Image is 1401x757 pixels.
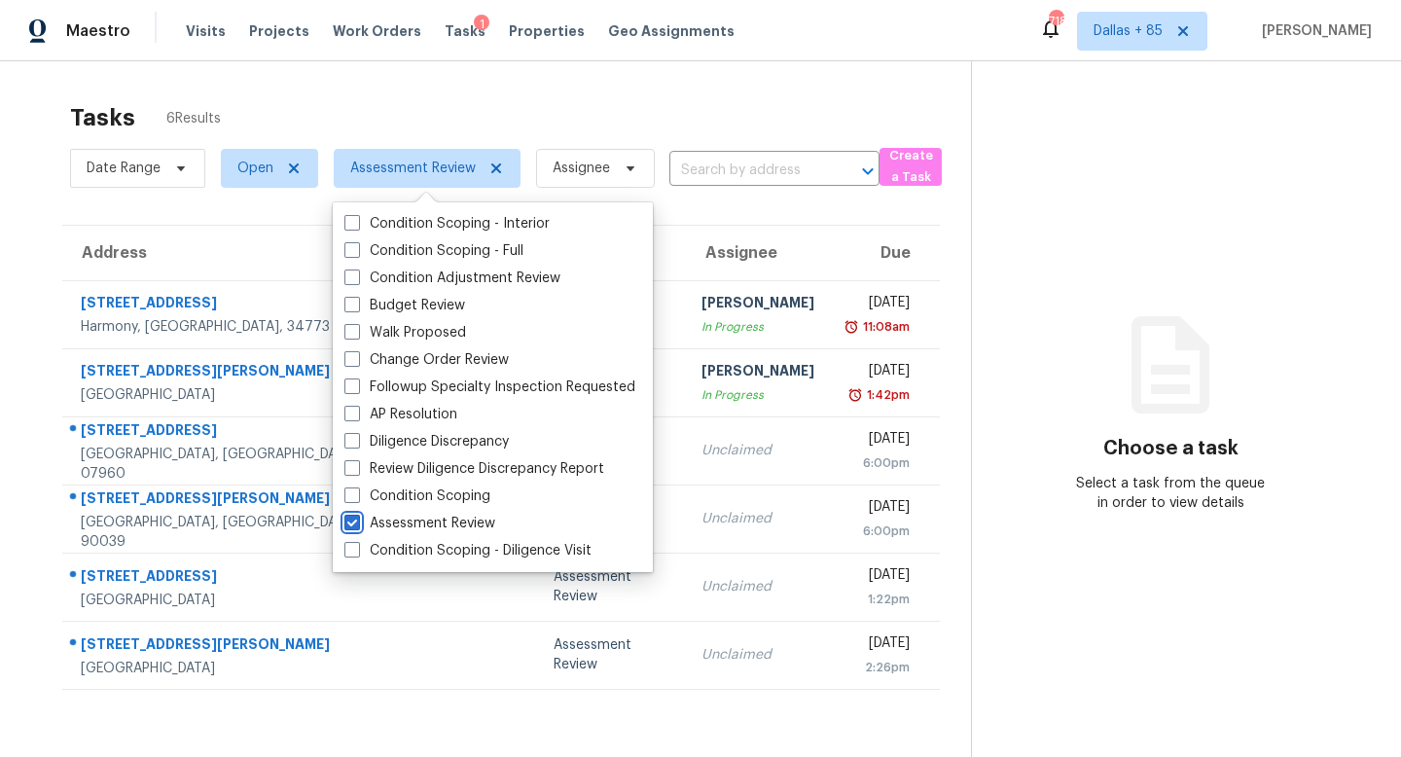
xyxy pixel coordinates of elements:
[166,109,221,128] span: 6 Results
[237,159,273,178] span: Open
[859,317,910,337] div: 11:08am
[845,453,909,473] div: 6:00pm
[608,21,735,41] span: Geo Assignments
[81,293,378,317] div: [STREET_ADDRESS]
[186,21,226,41] span: Visits
[70,108,135,127] h2: Tasks
[445,24,485,38] span: Tasks
[845,658,909,677] div: 2:26pm
[844,317,859,337] img: Overdue Alarm Icon
[249,21,309,41] span: Projects
[344,487,490,506] label: Condition Scoping
[81,591,378,610] div: [GEOGRAPHIC_DATA]
[1094,21,1163,41] span: Dallas + 85
[509,21,585,41] span: Properties
[344,269,560,288] label: Condition Adjustment Review
[701,645,814,665] div: Unclaimed
[701,385,814,405] div: In Progress
[554,567,671,606] div: Assessment Review
[701,441,814,460] div: Unclaimed
[847,385,863,405] img: Overdue Alarm Icon
[854,158,881,185] button: Open
[344,541,592,560] label: Condition Scoping - Diligence Visit
[81,634,378,659] div: [STREET_ADDRESS][PERSON_NAME]
[845,565,909,590] div: [DATE]
[701,361,814,385] div: [PERSON_NAME]
[350,159,476,178] span: Assessment Review
[344,296,465,315] label: Budget Review
[474,15,489,34] div: 1
[1049,12,1062,31] div: 718
[344,459,604,479] label: Review Diligence Discrepancy Report
[845,497,909,522] div: [DATE]
[553,159,610,178] span: Assignee
[880,148,942,186] button: Create a Task
[344,350,509,370] label: Change Order Review
[701,317,814,337] div: In Progress
[81,566,378,591] div: [STREET_ADDRESS]
[81,513,378,552] div: [GEOGRAPHIC_DATA], [GEOGRAPHIC_DATA], 90039
[889,145,932,190] span: Create a Task
[1071,474,1271,513] div: Select a task from the queue in order to view details
[344,378,635,397] label: Followup Specialty Inspection Requested
[845,522,909,541] div: 6:00pm
[344,514,495,533] label: Assessment Review
[81,385,378,405] div: [GEOGRAPHIC_DATA]
[701,509,814,528] div: Unclaimed
[81,317,378,337] div: Harmony, [GEOGRAPHIC_DATA], 34773
[344,214,550,234] label: Condition Scoping - Interior
[701,293,814,317] div: [PERSON_NAME]
[66,21,130,41] span: Maestro
[1254,21,1372,41] span: [PERSON_NAME]
[554,635,671,674] div: Assessment Review
[81,659,378,678] div: [GEOGRAPHIC_DATA]
[87,159,161,178] span: Date Range
[344,241,523,261] label: Condition Scoping - Full
[845,590,909,609] div: 1:22pm
[81,361,378,385] div: [STREET_ADDRESS][PERSON_NAME]
[81,488,378,513] div: [STREET_ADDRESS][PERSON_NAME]
[81,420,378,445] div: [STREET_ADDRESS]
[845,293,909,317] div: [DATE]
[81,445,378,484] div: [GEOGRAPHIC_DATA], [GEOGRAPHIC_DATA], 07960
[333,21,421,41] span: Work Orders
[845,633,909,658] div: [DATE]
[1103,439,1239,458] h3: Choose a task
[701,577,814,596] div: Unclaimed
[830,226,939,280] th: Due
[62,226,394,280] th: Address
[845,429,909,453] div: [DATE]
[863,385,910,405] div: 1:42pm
[344,323,466,342] label: Walk Proposed
[686,226,830,280] th: Assignee
[344,405,457,424] label: AP Resolution
[669,156,825,186] input: Search by address
[845,361,909,385] div: [DATE]
[344,432,509,451] label: Diligence Discrepancy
